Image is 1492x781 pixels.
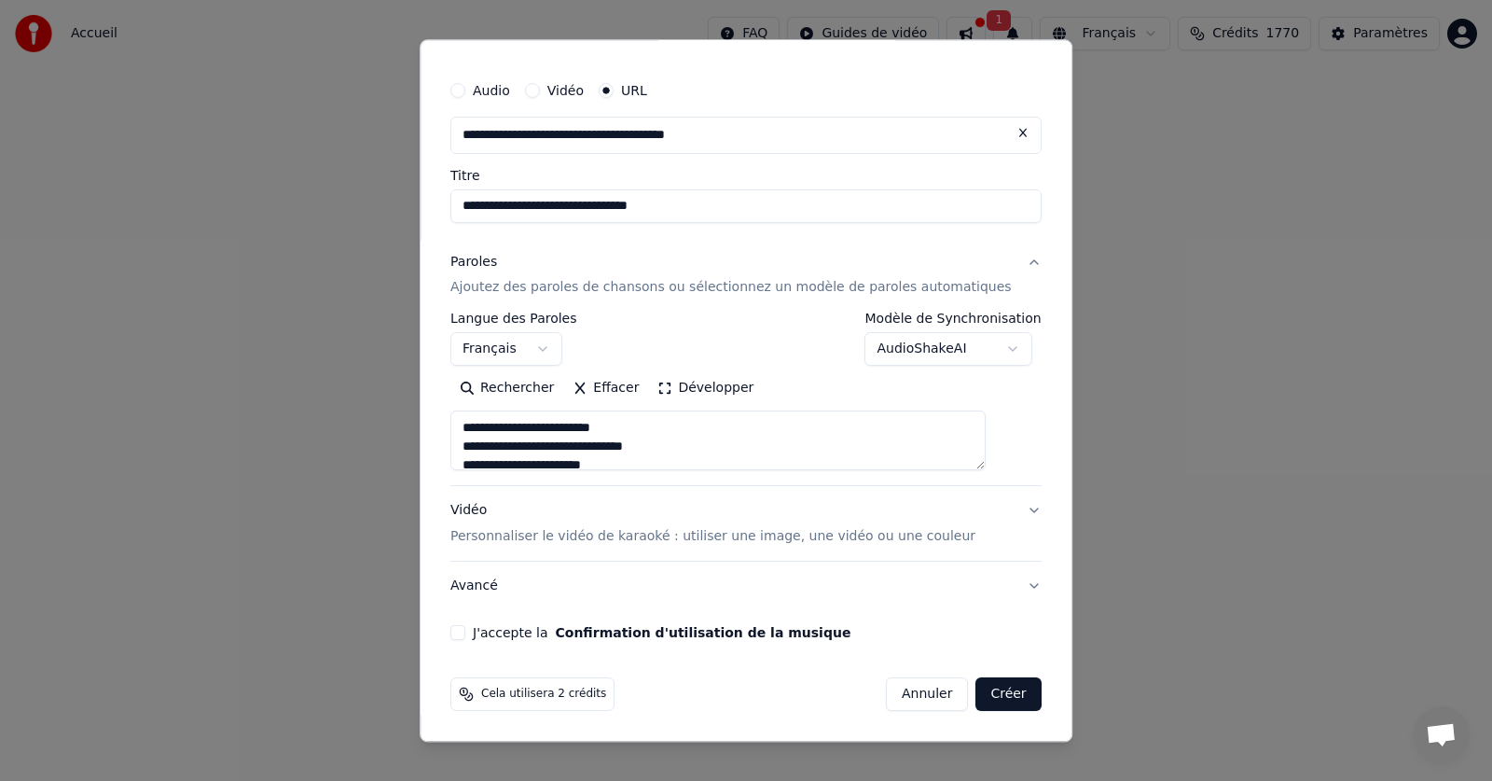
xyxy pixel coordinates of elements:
[649,374,764,404] button: Développer
[886,678,968,712] button: Annuler
[473,84,510,97] label: Audio
[450,502,975,547] div: Vidéo
[450,313,1042,486] div: ParolesAjoutez des paroles de chansons ou sélectionnez un modèle de paroles automatiques
[450,313,577,326] label: Langue des Paroles
[865,313,1042,326] label: Modèle de Synchronisation
[450,487,1042,562] button: VidéoPersonnaliser le vidéo de karaoké : utiliser une image, une vidéo ou une couleur
[547,84,584,97] label: Vidéo
[481,688,606,703] span: Cela utilisera 2 crédits
[450,253,497,272] div: Paroles
[450,374,563,404] button: Rechercher
[563,374,648,404] button: Effacer
[443,25,1049,42] h2: Créer un Karaoké
[450,169,1042,182] label: Titre
[450,528,975,547] p: Personnaliser le vidéo de karaoké : utiliser une image, une vidéo ou une couleur
[556,627,851,640] button: J'accepte la
[450,563,1042,611] button: Avancé
[450,279,1012,298] p: Ajoutez des paroles de chansons ou sélectionnez un modèle de paroles automatiques
[976,678,1042,712] button: Créer
[621,84,647,97] label: URL
[473,627,850,640] label: J'accepte la
[450,238,1042,313] button: ParolesAjoutez des paroles de chansons ou sélectionnez un modèle de paroles automatiques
